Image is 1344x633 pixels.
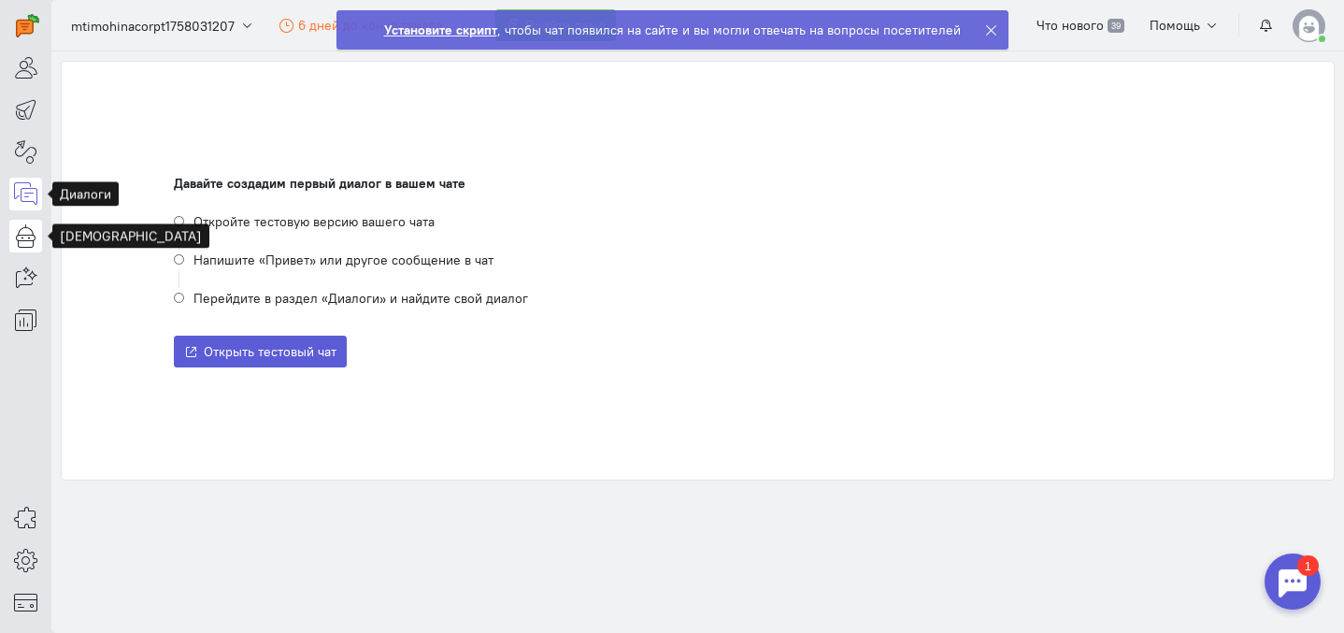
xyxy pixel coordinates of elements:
[174,250,1222,288] li: Напишите «Привет» или другое сообщение в чат
[52,224,209,249] div: [DEMOGRAPHIC_DATA]
[174,174,1222,193] div: Давайте создадим первый диалог в вашем чате
[384,21,961,39] div: , чтобы чат появился на сайте и вы могли отвечать на вопросы посетителей
[1293,9,1325,42] img: default-v4.png
[298,17,442,34] span: 6 дней до конца триала
[52,182,119,207] div: Диалоги
[174,211,1222,250] li: Откройте тестовую версию вашего чата
[1108,19,1123,34] span: 39
[16,14,39,37] img: carrot-quest.svg
[174,288,1222,308] li: Перейдите в раздел «Диалоги» и найдите свой диалог
[42,11,64,32] div: 1
[204,343,336,360] span: Открыть тестовый чат
[1150,17,1200,34] span: Помощь
[61,8,265,42] button: mtimohinacorpt1758031207
[1026,9,1134,41] a: Что нового 39
[174,336,347,367] button: Открыть тестовый чат
[1139,9,1230,41] button: Помощь
[1037,17,1104,34] span: Что нового
[384,22,497,38] strong: Установите скрипт
[71,17,235,36] span: mtimohinacorpt1758031207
